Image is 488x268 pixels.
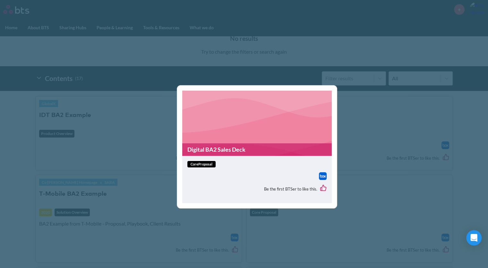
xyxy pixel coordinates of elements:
[187,161,216,168] span: coreProposal
[182,143,332,156] a: Digital BA2 Sales Deck
[319,172,327,180] img: Box logo
[187,180,327,198] div: Be the first BTSer to like this.
[319,172,327,180] a: Download file from Box
[466,230,482,246] div: Open Intercom Messenger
